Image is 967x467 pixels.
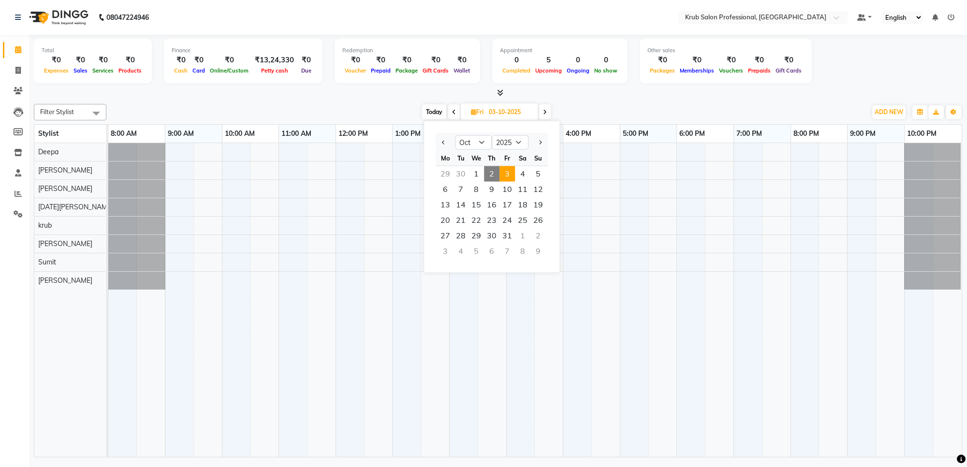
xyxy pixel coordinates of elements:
[620,127,651,141] a: 5:00 PM
[453,213,469,228] span: 21
[499,166,515,182] div: Friday, October 3, 2025
[469,197,484,213] span: 15
[438,213,453,228] span: 20
[453,213,469,228] div: Tuesday, October 21, 2025
[469,244,484,259] div: Wednesday, November 5, 2025
[438,150,453,166] div: Mo
[438,244,453,259] div: Monday, November 3, 2025
[440,135,448,150] button: Previous month
[484,182,499,197] div: Thursday, October 9, 2025
[438,228,453,244] span: 27
[677,127,707,141] a: 6:00 PM
[592,55,620,66] div: 0
[42,55,71,66] div: ₹0
[515,150,530,166] div: Sa
[515,166,530,182] span: 4
[773,55,804,66] div: ₹0
[71,55,90,66] div: ₹0
[500,55,533,66] div: 0
[530,228,546,244] div: Sunday, November 2, 2025
[499,213,515,228] span: 24
[393,55,420,66] div: ₹0
[515,244,530,259] div: Saturday, November 8, 2025
[438,182,453,197] div: Monday, October 6, 2025
[533,55,564,66] div: 5
[486,105,534,119] input: 2025-10-03
[530,197,546,213] span: 19
[259,67,291,74] span: Petty cash
[564,55,592,66] div: 0
[453,182,469,197] div: Tuesday, October 7, 2025
[484,182,499,197] span: 9
[530,244,546,259] div: Sunday, November 9, 2025
[453,228,469,244] span: 28
[469,213,484,228] div: Wednesday, October 22, 2025
[172,55,190,66] div: ₹0
[530,213,546,228] span: 26
[499,182,515,197] div: Friday, October 10, 2025
[190,55,207,66] div: ₹0
[746,67,773,74] span: Prepaids
[515,197,530,213] div: Saturday, October 18, 2025
[342,55,368,66] div: ₹0
[469,166,484,182] span: 1
[469,228,484,244] div: Wednesday, October 29, 2025
[90,55,116,66] div: ₹0
[38,147,59,156] span: Deepa
[530,150,546,166] div: Su
[515,213,530,228] span: 25
[40,108,74,116] span: Filter Stylist
[438,228,453,244] div: Monday, October 27, 2025
[515,213,530,228] div: Saturday, October 25, 2025
[455,135,492,150] select: Select month
[484,197,499,213] span: 16
[515,182,530,197] div: Saturday, October 11, 2025
[499,244,515,259] div: Friday, November 7, 2025
[484,228,499,244] div: Thursday, October 30, 2025
[453,197,469,213] span: 14
[848,127,878,141] a: 9:00 PM
[484,213,499,228] span: 23
[484,150,499,166] div: Th
[108,127,139,141] a: 8:00 AM
[368,67,393,74] span: Prepaid
[469,182,484,197] div: Wednesday, October 8, 2025
[484,213,499,228] div: Thursday, October 23, 2025
[279,127,314,141] a: 11:00 AM
[336,127,370,141] a: 12:00 PM
[717,67,746,74] span: Vouchers
[299,67,314,74] span: Due
[484,244,499,259] div: Thursday, November 6, 2025
[38,276,92,285] span: [PERSON_NAME]
[530,213,546,228] div: Sunday, October 26, 2025
[438,182,453,197] span: 6
[677,55,717,66] div: ₹0
[438,197,453,213] div: Monday, October 13, 2025
[499,182,515,197] span: 10
[499,213,515,228] div: Friday, October 24, 2025
[38,221,52,230] span: krub
[469,150,484,166] div: We
[38,184,92,193] span: [PERSON_NAME]
[172,67,190,74] span: Cash
[530,182,546,197] span: 12
[38,239,92,248] span: [PERSON_NAME]
[647,67,677,74] span: Packages
[453,150,469,166] div: Tu
[530,166,546,182] div: Sunday, October 5, 2025
[499,166,515,182] span: 3
[251,55,298,66] div: ₹13,24,330
[592,67,620,74] span: No show
[563,127,594,141] a: 4:00 PM
[451,55,472,66] div: ₹0
[530,166,546,182] span: 5
[38,129,59,138] span: Stylist
[165,127,196,141] a: 9:00 AM
[469,228,484,244] span: 29
[746,55,773,66] div: ₹0
[734,127,764,141] a: 7:00 PM
[791,127,821,141] a: 8:00 PM
[106,4,149,31] b: 08047224946
[368,55,393,66] div: ₹0
[342,46,472,55] div: Redemption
